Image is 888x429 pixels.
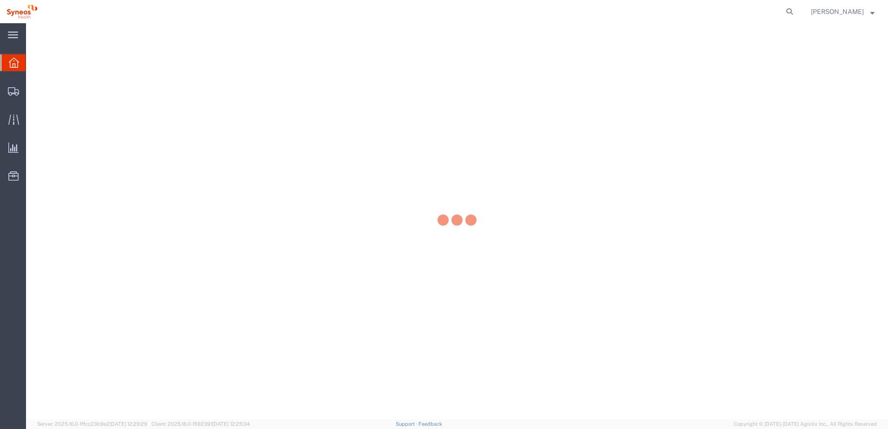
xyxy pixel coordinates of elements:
a: Feedback [418,421,442,427]
span: Client: 2025.16.0-1592391 [151,421,250,427]
img: logo [7,5,38,19]
span: Natan Tateishi [811,6,864,17]
span: Server: 2025.16.0-1ffcc23b9e2 [37,421,147,427]
a: Support [396,421,419,427]
button: [PERSON_NAME] [810,6,875,17]
span: [DATE] 12:25:34 [212,421,250,427]
span: Copyright © [DATE]-[DATE] Agistix Inc., All Rights Reserved [734,420,877,428]
span: [DATE] 12:29:29 [110,421,147,427]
